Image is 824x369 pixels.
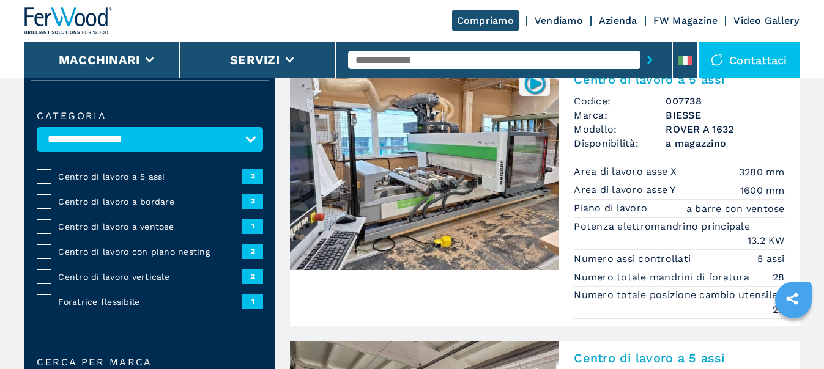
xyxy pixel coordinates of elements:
[58,195,242,208] span: Centro di lavoro a bordare
[686,202,785,216] em: a barre con ventose
[58,271,242,283] span: Centro di lavoro verticale
[773,270,785,284] em: 28
[574,288,781,302] p: Numero totale posizione cambio utensile
[242,244,263,258] span: 2
[653,15,718,26] a: FW Magazine
[452,10,519,31] a: Compriamo
[574,202,650,215] p: Piano di lavoro
[699,42,800,78] div: Contattaci
[574,108,666,122] span: Marca:
[59,53,140,67] button: Macchinari
[574,94,666,108] span: Codice:
[574,271,752,284] p: Numero totale mandrini di foratura
[230,53,280,67] button: Servizi
[772,314,815,360] iframe: Chat
[733,15,799,26] a: Video Gallery
[58,221,242,233] span: Centro di lavoro a ventose
[666,94,784,108] h3: 007738
[535,15,583,26] a: Vendiamo
[574,183,679,197] p: Area di lavoro asse Y
[574,165,680,178] p: Area di lavoro asse X
[242,219,263,233] span: 1
[290,62,799,326] a: Centro di lavoro a 5 assi BIESSE ROVER A 1632007738Centro di lavoro a 5 assiCodice:007738Marca:BI...
[666,108,784,122] h3: BIESSE
[242,169,263,183] span: 3
[37,111,263,121] label: Categoria
[242,294,263,309] span: 1
[242,269,263,283] span: 2
[748,233,785,247] em: 13.2 KW
[58,296,242,308] span: Foratrice flessibile
[24,7,113,34] img: Ferwood
[740,183,785,197] em: 1600 mm
[666,136,784,150] span: a magazzino
[757,252,785,266] em: 5 assi
[711,54,723,66] img: Contattaci
[290,62,559,270] img: Centro di lavoro a 5 assi BIESSE ROVER A 1632
[574,72,784,87] h2: Centro di lavoro a 5 assi
[574,252,694,266] p: Numero assi controllati
[37,357,263,367] label: Cerca per marca
[58,246,242,258] span: Centro di lavoro con piano nesting
[640,46,659,74] button: submit-button
[574,136,666,150] span: Disponibilità:
[574,351,784,365] h2: Centro di lavoro a 5 assi
[242,194,263,208] span: 3
[739,165,785,179] em: 3280 mm
[574,122,666,136] span: Modello:
[523,71,547,95] img: 007738
[574,220,753,233] p: Potenza elettromandrino principale
[773,302,785,316] em: 28
[599,15,637,26] a: Azienda
[666,122,784,136] h3: ROVER A 1632
[58,170,242,183] span: Centro di lavoro a 5 assi
[777,283,807,314] a: sharethis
